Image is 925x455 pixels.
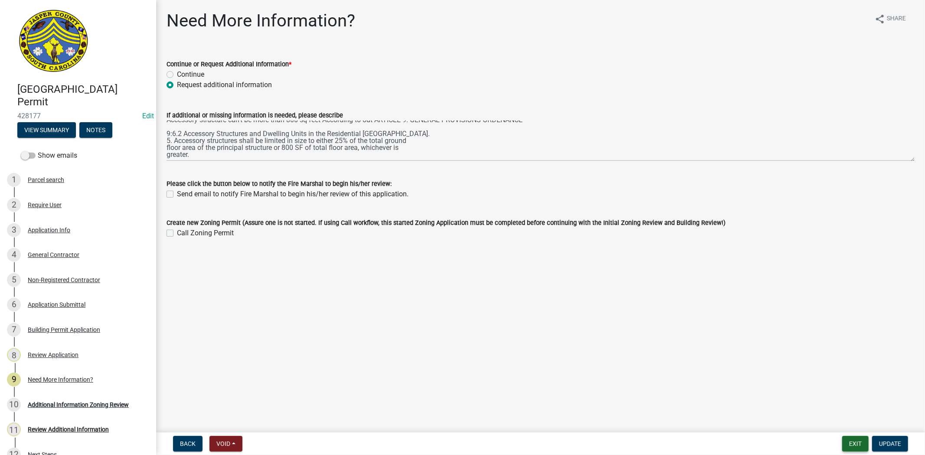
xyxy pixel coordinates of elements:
div: Building Permit Application [28,327,100,333]
wm-modal-confirm: Summary [17,127,76,134]
div: 9 [7,373,21,387]
label: Call Zoning Permit [177,228,234,238]
div: 5 [7,273,21,287]
button: Back [173,436,203,452]
button: Exit [842,436,869,452]
a: Edit [142,112,154,120]
h1: Need More Information? [167,10,355,31]
label: Please click the button below to notify the Fire Marshal to begin his/her review: [167,181,392,187]
label: If additional or missing information is needed, please describe [167,113,343,119]
label: Continue [177,69,204,80]
div: Application Submittal [28,302,85,308]
div: 4 [7,248,21,262]
div: 11 [7,422,21,436]
div: 8 [7,348,21,362]
div: Non-Registered Contractor [28,277,100,283]
span: Share [887,14,906,24]
label: Show emails [21,150,77,161]
div: 6 [7,298,21,312]
wm-modal-confirm: Edit Application Number [142,112,154,120]
h4: [GEOGRAPHIC_DATA] Permit [17,83,149,108]
div: Require User [28,202,62,208]
label: Continue or Request Additional Information [167,62,291,68]
i: share [875,14,885,24]
button: Notes [79,122,112,138]
button: View Summary [17,122,76,138]
button: Update [872,436,908,452]
button: shareShare [868,10,913,27]
div: Need More Information? [28,377,93,383]
div: 1 [7,173,21,187]
div: 2 [7,198,21,212]
div: 7 [7,323,21,337]
label: Request additional information [177,80,272,90]
div: Parcel search [28,177,64,183]
img: Jasper County, South Carolina [17,9,90,74]
button: Void [209,436,242,452]
span: Void [216,440,230,447]
div: General Contractor [28,252,79,258]
div: Review Additional Information [28,426,109,432]
label: Create new Zoning Permit (Assure one is not started. If using Call workflow, this started Zoning ... [167,220,726,226]
span: Back [180,440,196,447]
span: Update [879,440,901,447]
div: Application Info [28,227,70,233]
div: 10 [7,398,21,412]
div: 3 [7,223,21,237]
wm-modal-confirm: Notes [79,127,112,134]
div: Review Application [28,352,78,358]
span: 428177 [17,112,139,120]
label: Send email to notify Fire Marshal to begin his/her review of this application. [177,189,409,199]
div: Additional Information Zoning Review [28,402,129,408]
